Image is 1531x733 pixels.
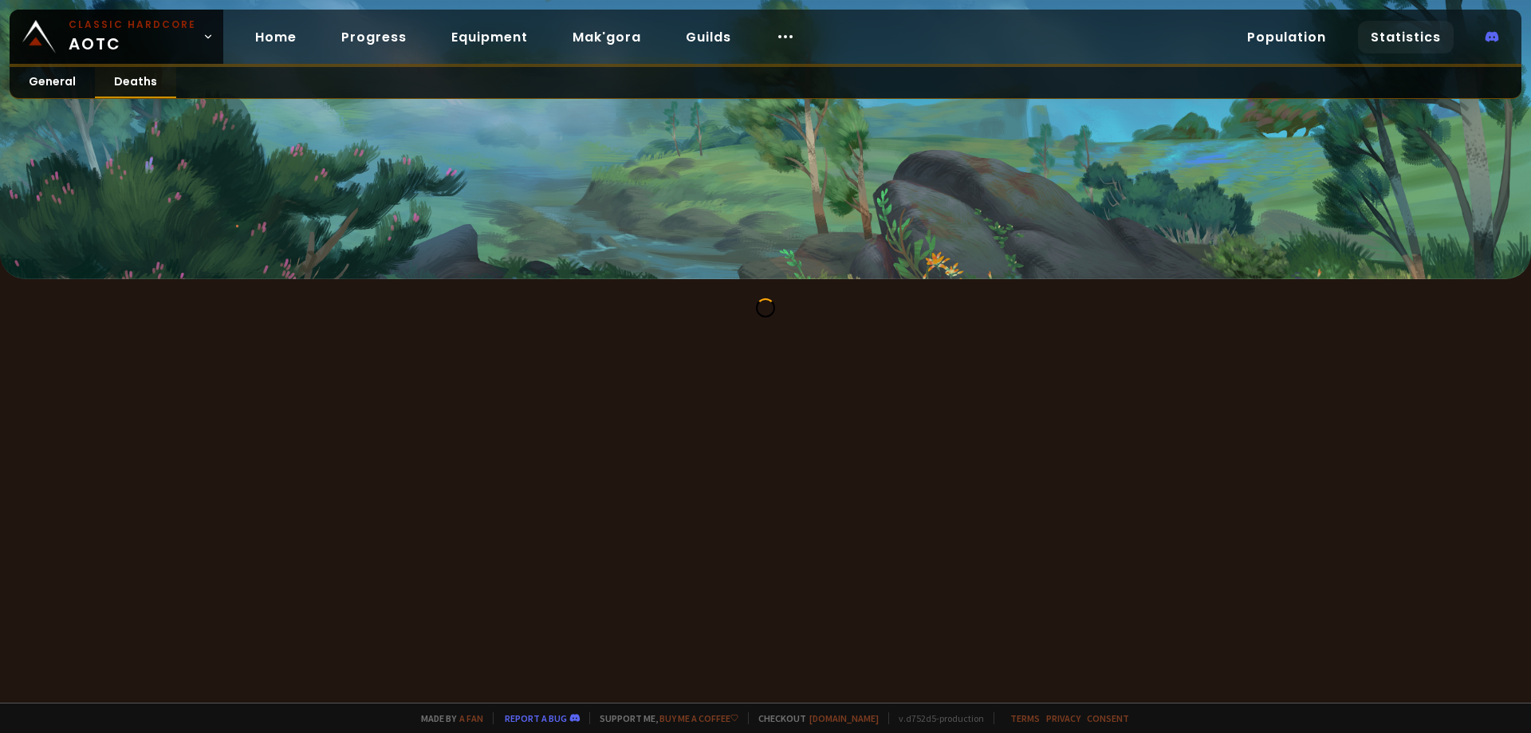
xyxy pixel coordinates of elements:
[411,712,483,724] span: Made by
[748,712,879,724] span: Checkout
[95,67,176,98] a: Deaths
[242,21,309,53] a: Home
[69,18,196,32] small: Classic Hardcore
[69,18,196,56] span: AOTC
[1358,21,1454,53] a: Statistics
[329,21,419,53] a: Progress
[505,712,567,724] a: Report a bug
[10,10,223,64] a: Classic HardcoreAOTC
[1234,21,1339,53] a: Population
[1046,712,1080,724] a: Privacy
[560,21,654,53] a: Mak'gora
[673,21,744,53] a: Guilds
[439,21,541,53] a: Equipment
[1010,712,1040,724] a: Terms
[10,67,95,98] a: General
[659,712,738,724] a: Buy me a coffee
[809,712,879,724] a: [DOMAIN_NAME]
[459,712,483,724] a: a fan
[888,712,984,724] span: v. d752d5 - production
[1087,712,1129,724] a: Consent
[589,712,738,724] span: Support me,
